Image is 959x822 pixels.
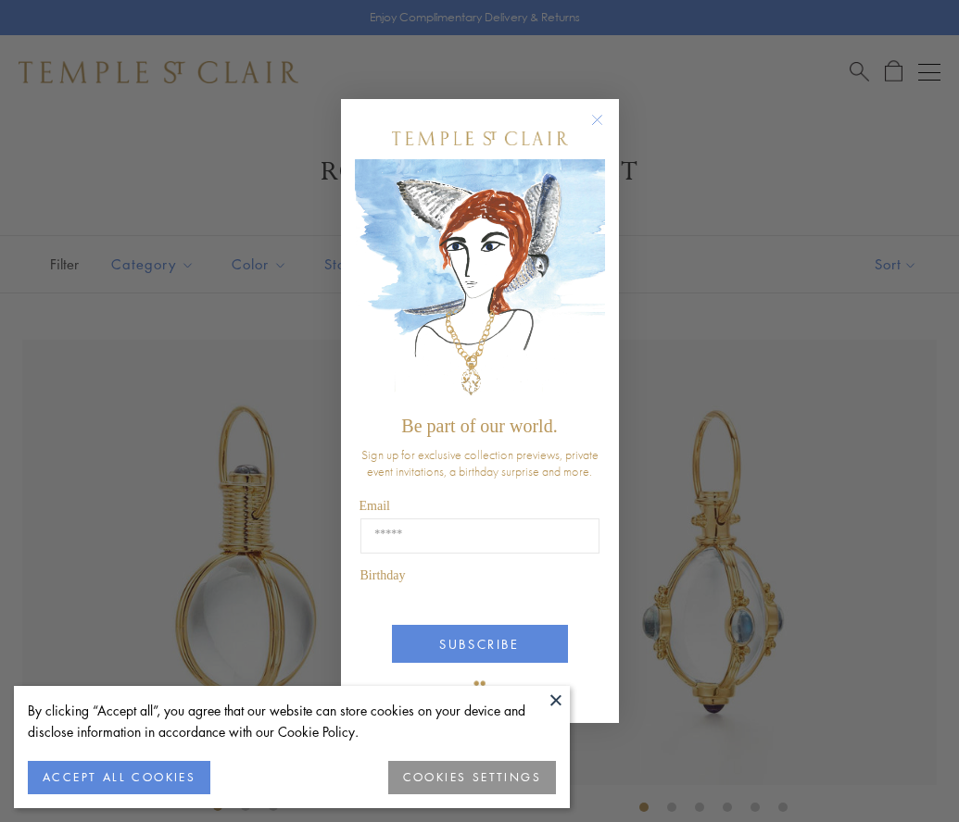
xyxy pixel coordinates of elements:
span: Be part of our world. [401,416,557,436]
span: Birthday [360,568,406,582]
div: By clicking “Accept all”, you agree that our website can store cookies on your device and disclos... [28,700,556,742]
span: Email [360,499,390,513]
img: Temple St. Clair [392,131,568,145]
input: Email [360,518,599,554]
span: Sign up for exclusive collection previews, private event invitations, a birthday surprise and more. [361,446,599,479]
button: COOKIES SETTINGS [388,761,556,794]
button: SUBSCRIBE [392,625,568,663]
img: c4a9eb12-d91a-4d4a-8ee0-386386f4f338.jpeg [355,159,605,406]
button: ACCEPT ALL COOKIES [28,761,210,794]
button: Close dialog [595,118,618,141]
img: TSC [461,667,498,704]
